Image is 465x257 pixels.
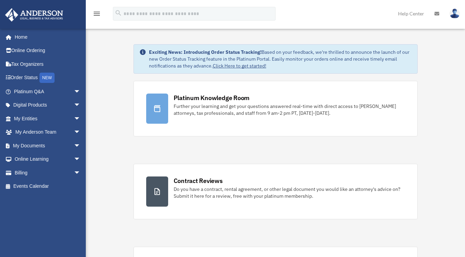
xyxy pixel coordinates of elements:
a: Online Ordering [5,44,91,58]
i: menu [93,10,101,18]
a: My Entitiesarrow_drop_down [5,112,91,125]
a: My Anderson Teamarrow_drop_down [5,125,91,139]
a: Online Learningarrow_drop_down [5,152,91,166]
a: Click Here to get started! [213,63,266,69]
a: Digital Productsarrow_drop_down [5,98,91,112]
span: arrow_drop_down [74,85,88,99]
a: Order StatusNEW [5,71,91,85]
span: arrow_drop_down [74,98,88,112]
div: Based on your feedback, we're thrilled to announce the launch of our new Order Status Tracking fe... [149,49,412,69]
a: Platinum Knowledge Room Further your learning and get your questions answered real-time with dire... [133,81,418,136]
a: menu [93,12,101,18]
img: User Pic [450,9,460,19]
div: Contract Reviews [174,176,223,185]
span: arrow_drop_down [74,125,88,139]
div: Do you have a contract, rental agreement, or other legal document you would like an attorney's ad... [174,186,405,199]
a: Tax Organizers [5,57,91,71]
a: My Documentsarrow_drop_down [5,139,91,152]
strong: Exciting News: Introducing Order Status Tracking! [149,49,261,55]
a: Platinum Q&Aarrow_drop_down [5,85,91,98]
span: arrow_drop_down [74,166,88,180]
a: Events Calendar [5,180,91,193]
a: Contract Reviews Do you have a contract, rental agreement, or other legal document you would like... [133,164,418,219]
div: NEW [39,73,55,83]
i: search [115,9,122,17]
img: Anderson Advisors Platinum Portal [3,8,65,22]
a: Home [5,30,88,44]
div: Platinum Knowledge Room [174,94,250,102]
div: Further your learning and get your questions answered real-time with direct access to [PERSON_NAM... [174,103,405,117]
span: arrow_drop_down [74,152,88,167]
span: arrow_drop_down [74,139,88,153]
span: arrow_drop_down [74,112,88,126]
a: Billingarrow_drop_down [5,166,91,180]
